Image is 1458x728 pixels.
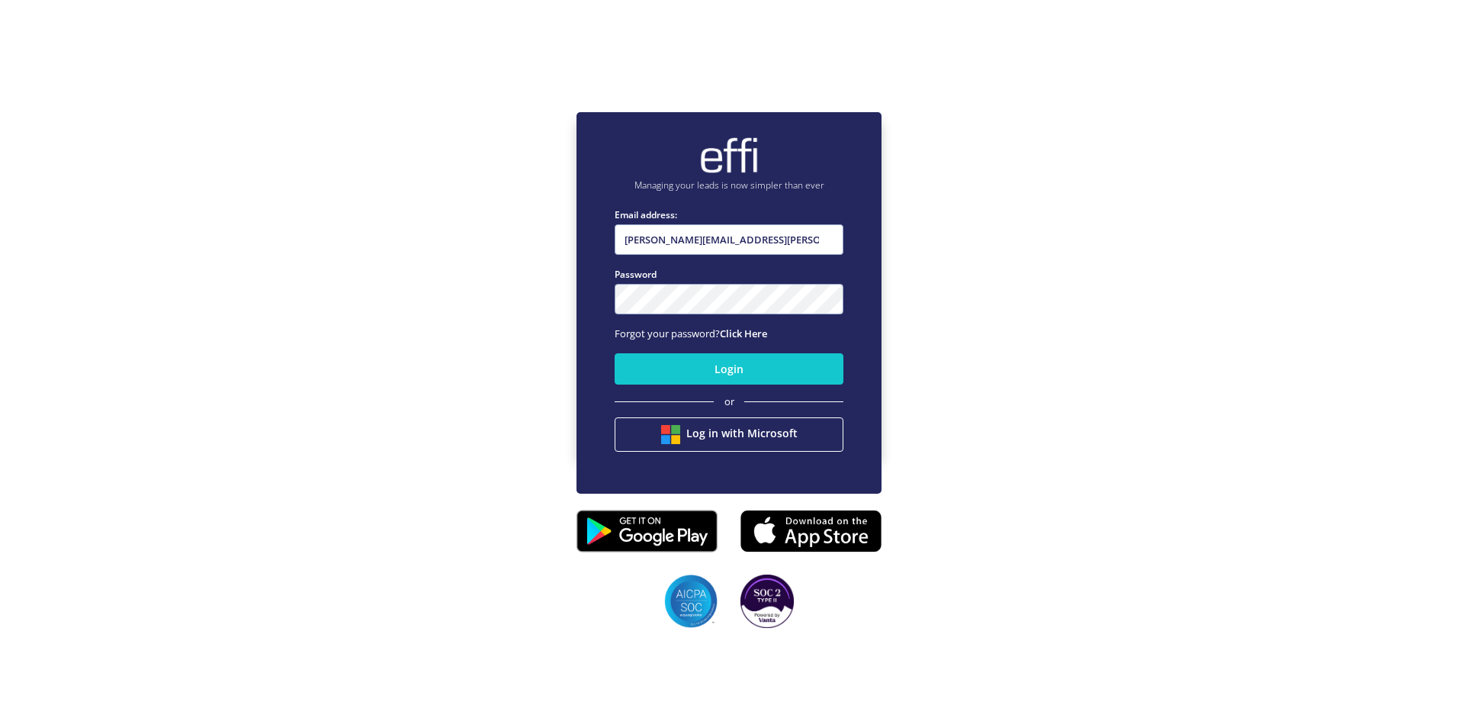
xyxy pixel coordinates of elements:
[615,224,843,255] input: Enter email
[740,575,794,628] img: SOC2 badges
[698,137,760,175] img: brand-logo.ec75409.png
[615,208,843,222] label: Email address:
[615,179,843,192] p: Managing your leads is now simpler than ever
[615,267,843,282] label: Password
[740,505,882,557] img: appstore.8725fd3.png
[661,425,680,444] img: btn google
[615,417,843,452] button: Log in with Microsoft
[720,327,767,340] a: Click Here
[576,500,718,562] img: playstore.0fabf2e.png
[664,575,718,628] img: SOC2 badges
[724,395,734,410] span: or
[615,353,843,385] button: Login
[615,327,767,340] span: Forgot your password?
